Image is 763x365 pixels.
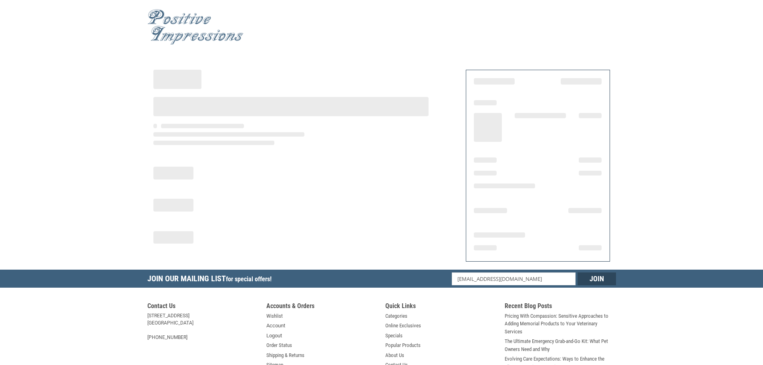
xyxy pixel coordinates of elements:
[385,341,421,349] a: Popular Products
[578,272,616,285] input: Join
[385,351,404,359] a: About Us
[505,302,616,312] h5: Recent Blog Posts
[147,9,244,45] img: Positive Impressions
[147,312,259,341] address: [STREET_ADDRESS] [GEOGRAPHIC_DATA] [PHONE_NUMBER]
[385,322,421,330] a: Online Exclusives
[385,312,407,320] a: Categories
[452,272,576,285] input: Email
[266,341,292,349] a: Order Status
[266,351,304,359] a: Shipping & Returns
[266,322,285,330] a: Account
[147,302,259,312] h5: Contact Us
[385,332,403,340] a: Specials
[505,312,616,336] a: Pricing With Compassion: Sensitive Approaches to Adding Memorial Products to Your Veterinary Serv...
[147,270,276,290] h5: Join Our Mailing List
[266,302,378,312] h5: Accounts & Orders
[266,332,282,340] a: Logout
[226,275,272,283] span: for special offers!
[385,302,497,312] h5: Quick Links
[505,337,616,353] a: The Ultimate Emergency Grab-and-Go Kit: What Pet Owners Need and Why
[266,312,283,320] a: Wishlist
